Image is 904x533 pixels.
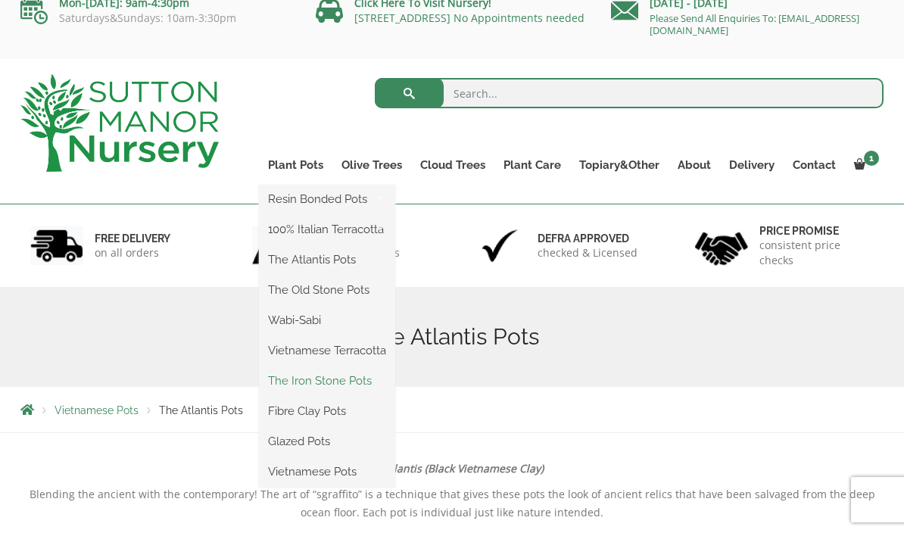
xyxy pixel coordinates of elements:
[759,238,874,268] p: consistent price checks
[669,154,720,176] a: About
[259,430,395,453] a: Glazed Pots
[494,154,570,176] a: Plant Care
[259,248,395,271] a: The Atlantis Pots
[570,154,669,176] a: Topiary&Other
[650,11,859,37] a: Please Send All Enquiries To: [EMAIL_ADDRESS][DOMAIN_NAME]
[259,154,332,176] a: Plant Pots
[538,232,637,245] h6: Defra approved
[784,154,845,176] a: Contact
[759,224,874,238] h6: Price promise
[375,78,884,108] input: Search...
[259,218,395,241] a: 100% Italian Terracotta
[845,154,884,176] a: 1
[361,461,544,475] strong: The Atlantis (Black Vietnamese Clay)
[30,226,83,265] img: 1.jpg
[259,400,395,422] a: Fibre Clay Pots
[20,323,884,351] h1: The Atlantis Pots
[695,223,748,269] img: 4.jpg
[252,226,305,265] img: 2.jpg
[20,485,884,522] p: Blending the ancient with the contemporary! The art of “sgraffito” is a technique that gives thes...
[259,339,395,362] a: Vietnamese Terracotta
[332,154,411,176] a: Olive Trees
[95,232,170,245] h6: FREE DELIVERY
[259,369,395,392] a: The Iron Stone Pots
[20,12,293,24] p: Saturdays&Sundays: 10am-3:30pm
[473,226,526,265] img: 3.jpg
[354,11,584,25] a: [STREET_ADDRESS] No Appointments needed
[864,151,879,166] span: 1
[20,74,219,172] img: logo
[259,188,395,210] a: Resin Bonded Pots
[259,309,395,332] a: Wabi-Sabi
[538,245,637,260] p: checked & Licensed
[20,404,884,416] nav: Breadcrumbs
[95,245,170,260] p: on all orders
[411,154,494,176] a: Cloud Trees
[259,279,395,301] a: The Old Stone Pots
[720,154,784,176] a: Delivery
[259,460,395,483] a: Vietnamese Pots
[159,404,243,416] span: The Atlantis Pots
[55,404,139,416] a: Vietnamese Pots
